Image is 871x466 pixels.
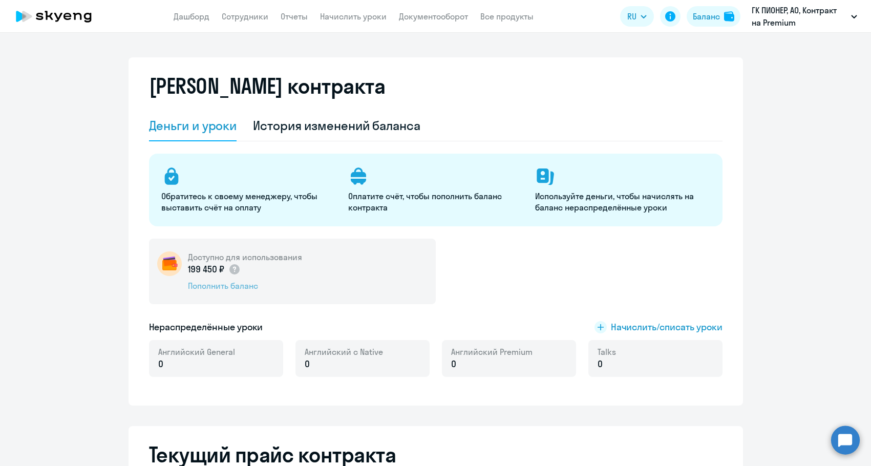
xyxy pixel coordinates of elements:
[620,6,654,27] button: RU
[222,11,268,22] a: Сотрудники
[627,10,636,23] span: RU
[158,346,235,357] span: Английский General
[149,321,263,334] h5: Нераспределённые уроки
[348,190,523,213] p: Оплатите счёт, чтобы пополнить баланс контракта
[687,6,740,27] button: Балансbalance
[149,117,237,134] div: Деньги и уроки
[305,346,383,357] span: Английский с Native
[320,11,387,22] a: Начислить уроки
[158,357,163,371] span: 0
[174,11,209,22] a: Дашборд
[752,4,847,29] p: ГК ПИОНЕР, АО, Контракт на Premium
[451,346,533,357] span: Английский Premium
[149,74,386,98] h2: [PERSON_NAME] контракта
[724,11,734,22] img: balance
[281,11,308,22] a: Отчеты
[188,263,241,276] p: 199 450 ₽
[693,10,720,23] div: Баланс
[747,4,862,29] button: ГК ПИОНЕР, АО, Контракт на Premium
[480,11,534,22] a: Все продукты
[399,11,468,22] a: Документооборот
[598,346,616,357] span: Talks
[161,190,336,213] p: Обратитесь к своему менеджеру, чтобы выставить счёт на оплату
[535,190,710,213] p: Используйте деньги, чтобы начислять на баланс нераспределённые уроки
[598,357,603,371] span: 0
[451,357,456,371] span: 0
[188,251,302,263] h5: Доступно для использования
[305,357,310,371] span: 0
[157,251,182,276] img: wallet-circle.png
[188,280,302,291] div: Пополнить баланс
[253,117,420,134] div: История изменений баланса
[611,321,723,334] span: Начислить/списать уроки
